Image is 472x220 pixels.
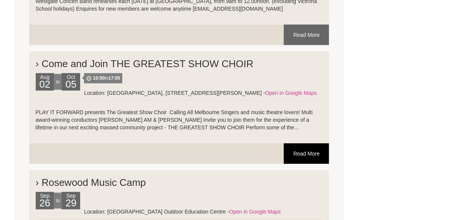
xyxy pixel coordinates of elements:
div: to [54,193,62,209]
h2: 02 [38,81,52,91]
div: to [54,74,62,90]
a: Read More [284,25,329,45]
span: to [84,73,122,83]
h2: 05 [63,81,78,91]
div: Sep [36,192,54,209]
div: Sep [62,192,80,209]
div: Location: [GEOGRAPHIC_DATA], [STREET_ADDRESS][PERSON_NAME] - [36,89,323,97]
div: Aug [36,73,54,91]
div: Oct [62,73,80,91]
a: Open in Google Maps [229,209,281,215]
h2: › Come and Join THE GREATEST SHOW CHOIR [36,50,323,73]
a: Read More [284,143,329,164]
strong: 10:00 [93,75,105,81]
p: PLAY IT FORWARD presents The Greatest Show Choir Calling All Melbourne Singers and music theatre ... [36,108,323,131]
h2: 29 [63,200,78,209]
h2: › Rosewood Music Camp [36,169,323,192]
h2: 26 [38,200,52,209]
a: Open in Google Maps [265,90,317,96]
div: Location: [GEOGRAPHIC_DATA] Outdoor Education Centre - [36,208,323,215]
strong: 17:00 [108,75,120,81]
